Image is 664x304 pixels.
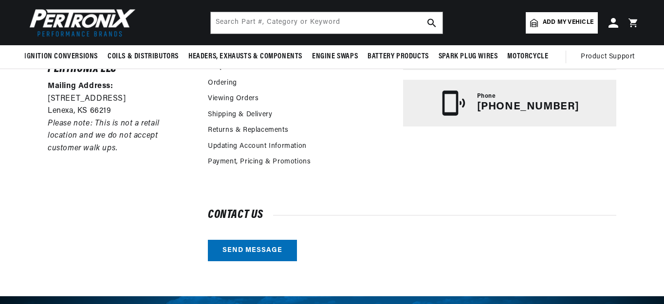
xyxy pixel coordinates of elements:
[208,210,616,220] h2: Contact us
[24,52,98,62] span: Ignition Conversions
[48,93,190,106] p: [STREET_ADDRESS]
[421,12,443,34] button: search button
[208,93,258,104] a: Viewing Orders
[24,45,103,68] summary: Ignition Conversions
[48,64,190,74] h6: Pertronix LLC
[48,120,160,152] em: Please note: This is not a retail location and we do not accept customer walk ups.
[581,52,635,62] span: Product Support
[208,141,307,152] a: Updating Account Information
[188,52,302,62] span: Headers, Exhausts & Components
[208,78,237,89] a: Ordering
[581,45,640,69] summary: Product Support
[507,52,548,62] span: Motorcycle
[312,52,358,62] span: Engine Swaps
[48,105,190,118] p: Lenexa, KS 66219
[48,82,113,90] strong: Mailing Address:
[103,45,184,68] summary: Coils & Distributors
[502,45,553,68] summary: Motorcycle
[543,18,593,27] span: Add my vehicle
[208,157,311,167] a: Payment, Pricing & Promotions
[208,240,297,262] a: Send message
[184,45,307,68] summary: Headers, Exhausts & Components
[211,12,443,34] input: Search Part #, Category or Keyword
[439,52,498,62] span: Spark Plug Wires
[477,101,579,113] p: [PHONE_NUMBER]
[208,109,272,120] a: Shipping & Delivery
[368,52,429,62] span: Battery Products
[477,92,496,101] span: Phone
[108,52,179,62] span: Coils & Distributors
[403,80,616,126] a: Phone [PHONE_NUMBER]
[307,45,363,68] summary: Engine Swaps
[363,45,434,68] summary: Battery Products
[208,125,288,136] a: Returns & Replacements
[24,6,136,39] img: Pertronix
[434,45,503,68] summary: Spark Plug Wires
[526,12,598,34] a: Add my vehicle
